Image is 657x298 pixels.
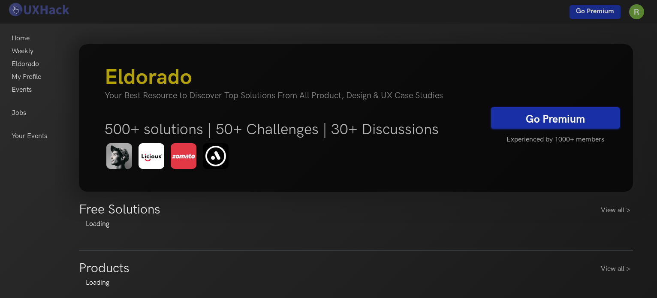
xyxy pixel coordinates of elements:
[105,120,478,138] h5: 500+ solutions | 50+ Challenges | 30+ Discussions
[601,264,633,274] a: View all >
[12,130,47,143] a: Your Events
[79,219,633,229] div: Loading
[105,65,478,90] h3: Eldorado
[12,107,26,120] a: Jobs
[105,142,234,171] img: eldorado-banner-1.png
[629,4,644,19] img: Your profile pic
[491,131,620,149] h5: Experienced by 1000+ members
[12,71,41,84] a: My Profile
[12,58,39,71] a: Eldorado
[79,202,160,217] h3: Free Solutions
[12,45,33,58] a: Weekly
[570,5,621,19] a: Go Premium
[576,7,614,15] span: Go Premium
[491,107,620,129] a: Go Premium
[105,90,478,101] h4: Your Best Resource to Discover Top Solutions From All Product, Design & UX Case Studies
[12,32,30,45] a: Home
[601,205,633,216] a: View all >
[12,84,32,96] a: Events
[6,2,71,17] img: UXHack logo
[79,261,130,276] h3: Products
[79,278,633,288] div: Loading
